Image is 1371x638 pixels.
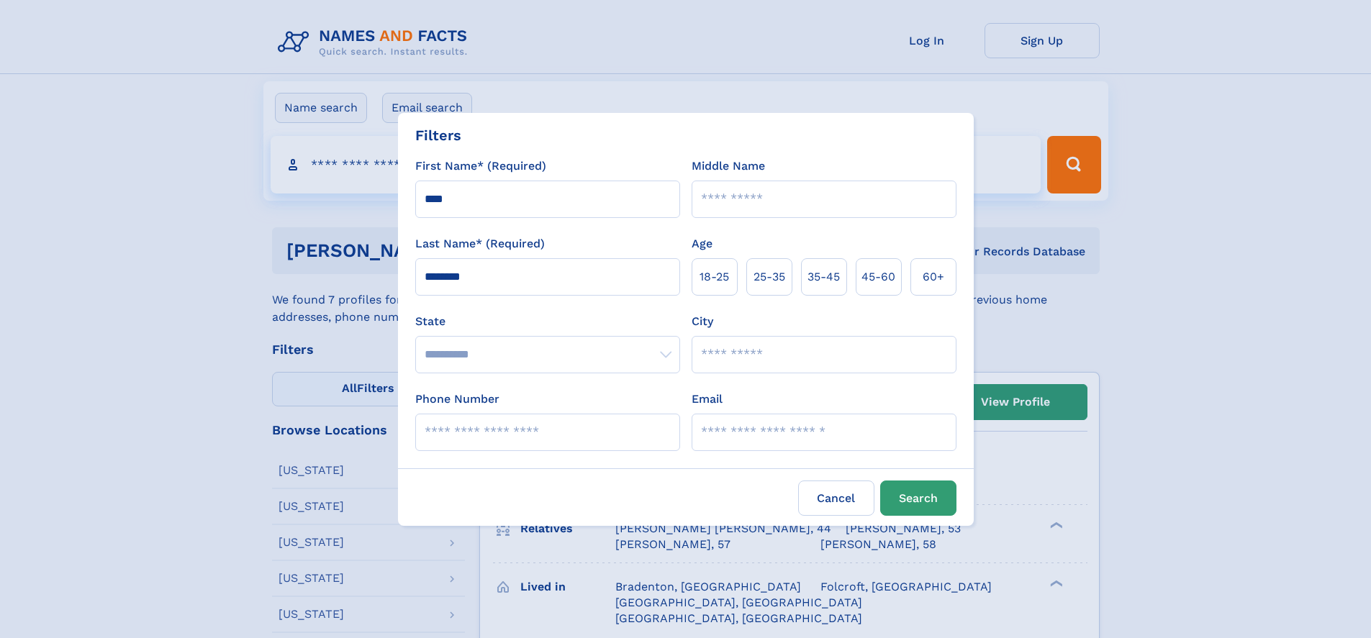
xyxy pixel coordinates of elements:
span: 35‑45 [807,268,840,286]
label: Phone Number [415,391,499,408]
label: Age [692,235,712,252]
span: 45‑60 [861,268,895,286]
span: 60+ [923,268,944,286]
label: Email [692,391,723,408]
button: Search [880,480,956,516]
span: 25‑35 [754,268,785,286]
label: Last Name* (Required) [415,235,545,252]
label: Cancel [798,480,874,516]
label: First Name* (Required) [415,158,546,175]
label: City [692,313,713,330]
span: 18‑25 [700,268,729,286]
label: Middle Name [692,158,765,175]
div: Filters [415,124,461,146]
label: State [415,313,680,330]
